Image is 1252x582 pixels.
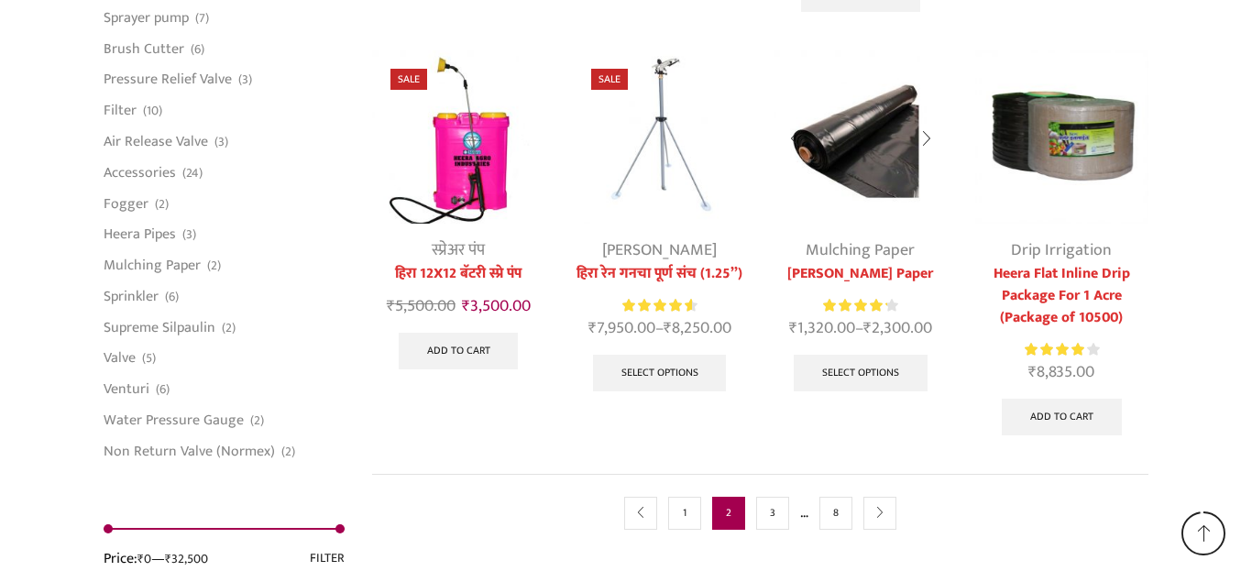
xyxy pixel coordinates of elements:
a: Fogger [104,188,148,219]
span: (3) [214,133,228,151]
img: Flat Inline [975,50,1148,224]
span: (7) [195,9,209,27]
span: (2) [155,195,169,214]
a: Water Pressure Gauge [104,404,244,435]
a: Select options for “हिरा रेन गनचा पूर्ण संच (1.25'')” [593,355,727,391]
span: – [573,316,746,341]
span: (2) [250,412,264,430]
span: ₹ [664,314,672,342]
span: ₹ [1028,358,1037,386]
span: (2) [222,319,236,337]
span: (2) [207,257,221,275]
span: ₹0 [137,548,151,569]
a: Add to cart: “Heera Flat Inline Drip Package For 1 Acre (Package of 10500)” [1002,399,1122,435]
a: Supreme Silpaulin [104,312,215,343]
span: … [800,500,808,524]
span: Sale [390,69,427,90]
div: Rated 4.67 out of 5 [622,296,697,315]
a: Add to cart: “हिरा 12X12 बॅटरी स्प्रे पंप” [399,333,519,369]
a: स्प्रेअर पंप [432,236,485,264]
div: Rated 4.21 out of 5 [1025,340,1099,359]
a: Sprayer pump [104,2,189,33]
a: Mulching Paper [806,236,915,264]
a: Non Return Valve (Normex) [104,435,275,461]
span: (3) [182,225,196,244]
span: (3) [238,71,252,89]
img: Heera Rain Gun Complete Set [573,50,746,224]
span: (2) [281,443,295,461]
a: Mulching Paper [104,250,201,281]
a: Page 3 [756,497,789,530]
a: Select options for “Heera Mulching Paper” [794,355,928,391]
span: ₹32,500 [165,548,208,569]
span: Sale [591,69,628,90]
bdi: 3,500.00 [462,292,531,320]
bdi: 8,250.00 [664,314,731,342]
span: – [774,316,947,341]
span: ₹ [863,314,872,342]
bdi: 1,320.00 [789,314,855,342]
a: Brush Cutter [104,33,184,64]
a: Heera Flat Inline Drip Package For 1 Acre (Package of 10500) [975,263,1148,329]
a: Air Release Valve [104,126,208,157]
span: ₹ [387,292,395,320]
div: Rated 4.27 out of 5 [823,296,897,315]
a: [PERSON_NAME] Paper [774,263,947,285]
span: ₹ [789,314,797,342]
a: Valve [104,343,136,374]
div: Price: — [104,548,208,569]
span: Rated out of 5 [622,296,692,315]
bdi: 8,835.00 [1028,358,1094,386]
span: (10) [143,102,162,120]
a: Page 8 [819,497,852,530]
button: Filter [310,548,345,569]
span: Rated out of 5 [1025,340,1087,359]
span: (6) [165,288,179,306]
span: (24) [182,164,203,182]
a: हिरा रेन गनचा पूर्ण संच (1.25”) [573,263,746,285]
img: Heera Mulching Paper [774,50,947,224]
span: (6) [191,40,204,59]
img: Heera 12X12 Battery Spray Pump [372,50,545,224]
a: Heera Pipes [104,219,176,250]
bdi: 2,300.00 [863,314,932,342]
span: Page 2 [712,497,745,530]
a: Accessories [104,157,176,188]
a: Sprinkler [104,280,159,312]
span: (6) [156,380,170,399]
a: Venturi [104,374,149,405]
a: Page 1 [668,497,701,530]
bdi: 7,950.00 [588,314,655,342]
nav: Product Pagination [372,474,1149,552]
span: (5) [142,349,156,368]
span: Rated out of 5 [823,296,886,315]
a: Pressure Relief Valve [104,64,232,95]
a: Filter [104,95,137,126]
a: हिरा 12X12 बॅटरी स्प्रे पंप [372,263,545,285]
a: Drip Irrigation [1011,236,1112,264]
span: ₹ [588,314,597,342]
span: ₹ [462,292,470,320]
bdi: 5,500.00 [387,292,456,320]
a: [PERSON_NAME] [602,236,717,264]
